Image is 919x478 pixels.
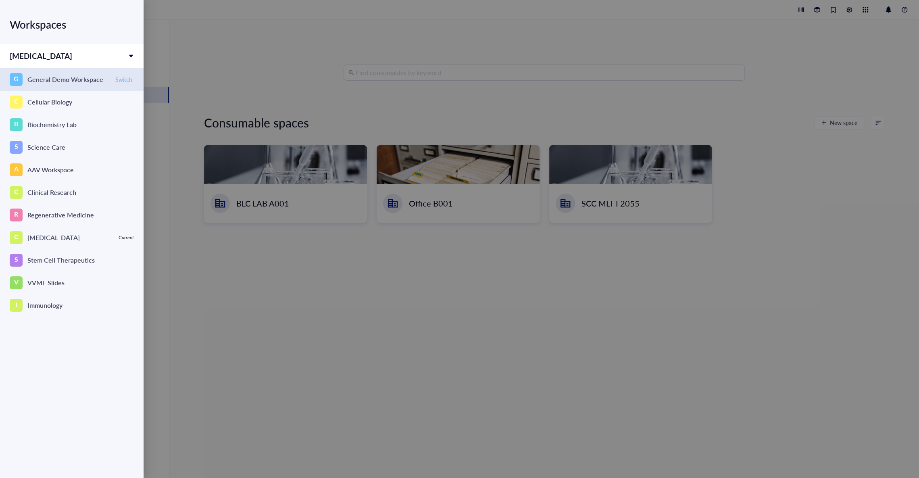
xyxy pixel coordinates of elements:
div: VVMF Slides [27,277,65,288]
div: Current [119,234,134,241]
span: C [14,232,19,242]
span: C [14,186,19,196]
span: B [14,119,19,129]
span: V [14,277,19,287]
span: S [15,141,18,151]
div: Science Care [27,142,65,153]
div: Cellular Biology [27,96,72,108]
div: [MEDICAL_DATA] [27,232,80,243]
span: [MEDICAL_DATA] [10,50,72,61]
div: General Demo Workspace [27,74,103,85]
div: Workspaces [10,13,134,36]
div: AAV Workspace [27,164,74,175]
div: Immunology [27,300,63,311]
span: C [14,96,19,106]
span: I [15,299,17,309]
span: G [14,73,19,83]
span: S [15,254,18,264]
div: Biochemistry Lab [27,119,77,130]
div: Stem Cell Therapeutics [27,255,95,266]
div: Clinical Research [27,187,76,198]
span: A [14,164,19,174]
span: R [14,209,18,219]
button: Switch [114,75,134,84]
span: Switch [115,76,132,83]
div: Regenerative Medicine [27,209,94,221]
